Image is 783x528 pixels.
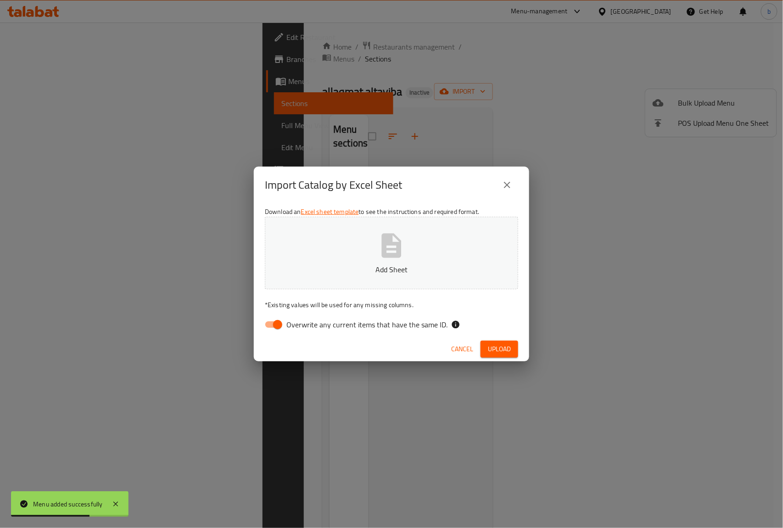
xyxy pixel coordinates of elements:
[447,341,477,358] button: Cancel
[488,343,511,355] span: Upload
[496,174,518,196] button: close
[254,203,529,337] div: Download an to see the instructions and required format.
[265,178,402,192] h2: Import Catalog by Excel Sheet
[451,320,460,329] svg: If the overwrite option isn't selected, then the items that match an existing ID will be ignored ...
[451,343,473,355] span: Cancel
[265,300,518,309] p: Existing values will be used for any missing columns.
[286,319,447,330] span: Overwrite any current items that have the same ID.
[33,499,103,509] div: Menu added successfully
[279,264,504,275] p: Add Sheet
[301,206,359,218] a: Excel sheet template
[481,341,518,358] button: Upload
[265,217,518,289] button: Add Sheet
